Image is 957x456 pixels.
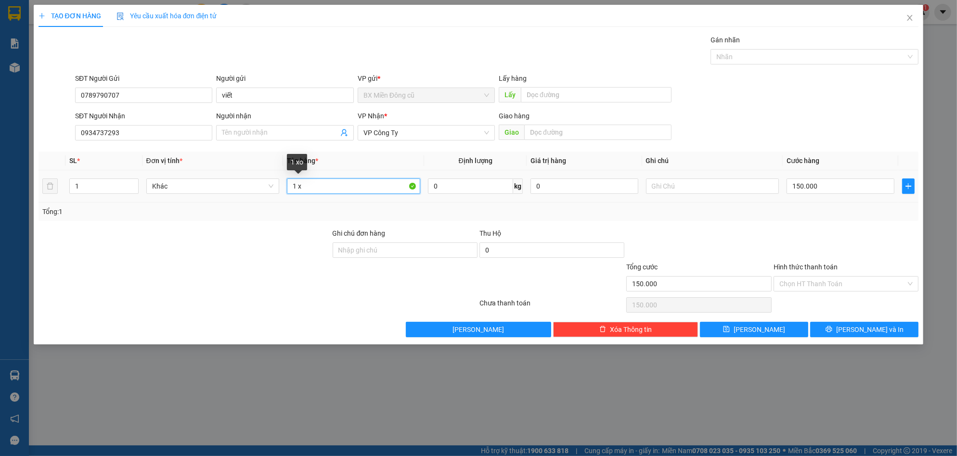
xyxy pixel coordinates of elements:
[896,5,923,32] button: Close
[152,179,274,193] span: Khác
[69,157,77,165] span: SL
[39,13,45,19] span: plus
[146,157,182,165] span: Đơn vị tính
[646,178,779,194] input: Ghi Chú
[499,112,530,120] span: Giao hàng
[810,322,918,337] button: printer[PERSON_NAME] và In
[363,88,489,102] span: BX Miền Đông cũ
[42,206,370,217] div: Tổng: 1
[363,126,489,140] span: VP Công Ty
[903,182,914,190] span: plus
[499,75,527,82] span: Lấy hàng
[116,12,217,20] span: Yêu cầu xuất hóa đơn điện tử
[39,12,101,20] span: TẠO ĐƠN HÀNG
[530,157,566,165] span: Giá trị hàng
[453,324,504,335] span: [PERSON_NAME]
[287,154,307,170] div: 1 xo
[610,324,652,335] span: Xóa Thông tin
[826,326,832,333] span: printer
[116,13,124,20] img: icon
[333,242,478,258] input: Ghi chú đơn hàng
[553,322,698,337] button: deleteXóa Thông tin
[513,178,523,194] span: kg
[902,178,915,194] button: plus
[774,263,838,271] label: Hình thức thanh toán
[499,87,521,102] span: Lấy
[479,229,501,237] span: Thu Hộ
[75,111,212,121] div: SĐT Người Nhận
[340,129,348,137] span: user-add
[599,326,606,333] span: delete
[642,152,783,170] th: Ghi chú
[333,229,386,237] label: Ghi chú đơn hàng
[216,111,353,121] div: Người nhận
[478,298,625,315] div: Chưa thanh toán
[906,14,914,22] span: close
[734,324,785,335] span: [PERSON_NAME]
[358,73,495,84] div: VP gửi
[406,322,551,337] button: [PERSON_NAME]
[723,326,730,333] span: save
[42,178,58,194] button: delete
[787,157,819,165] span: Cước hàng
[459,157,492,165] span: Định lượng
[499,125,524,140] span: Giao
[358,112,384,120] span: VP Nhận
[75,73,212,84] div: SĐT Người Gửi
[216,73,353,84] div: Người gửi
[530,178,638,194] input: 0
[524,125,672,140] input: Dọc đường
[287,178,420,194] input: VD: Bàn, Ghế
[836,324,904,335] span: [PERSON_NAME] và In
[626,263,658,271] span: Tổng cước
[700,322,808,337] button: save[PERSON_NAME]
[711,36,740,44] label: Gán nhãn
[521,87,672,102] input: Dọc đường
